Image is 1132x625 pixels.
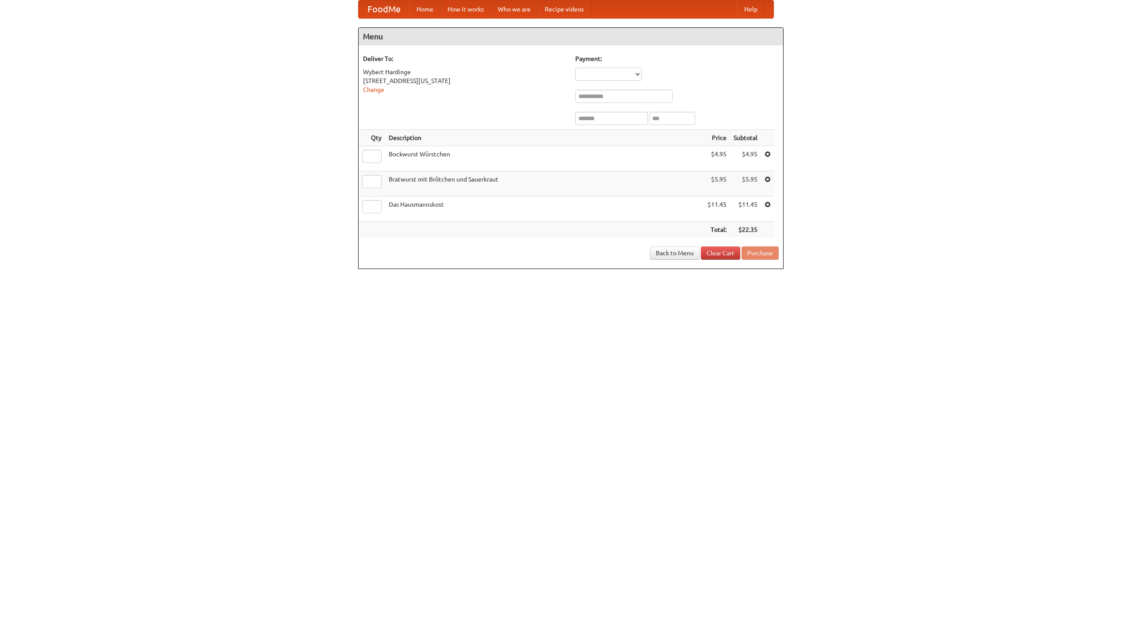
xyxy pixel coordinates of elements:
[730,171,761,197] td: $5.95
[538,0,591,18] a: Recipe videos
[363,54,566,63] h5: Deliver To:
[704,130,730,146] th: Price
[730,146,761,171] td: $4.95
[440,0,491,18] a: How it works
[650,246,700,260] a: Back to Menu
[385,197,704,222] td: Das Hausmannskost
[363,76,566,85] div: [STREET_ADDRESS][US_STATE]
[359,0,409,18] a: FoodMe
[385,171,704,197] td: Bratwurst mit Brötchen und Sauerkraut
[730,130,761,146] th: Subtotal
[730,197,761,222] td: $11.45
[701,246,740,260] a: Clear Cart
[363,68,566,76] div: Wybert Hardinge
[737,0,765,18] a: Help
[742,246,779,260] button: Purchase
[359,28,783,45] h4: Menu
[385,130,704,146] th: Description
[575,54,779,63] h5: Payment:
[359,130,385,146] th: Qty
[704,171,730,197] td: $5.95
[409,0,440,18] a: Home
[704,197,730,222] td: $11.45
[385,146,704,171] td: Bockwurst Würstchen
[363,86,384,93] a: Change
[704,146,730,171] td: $4.95
[730,222,761,238] th: $22.35
[704,222,730,238] th: Total:
[491,0,538,18] a: Who we are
